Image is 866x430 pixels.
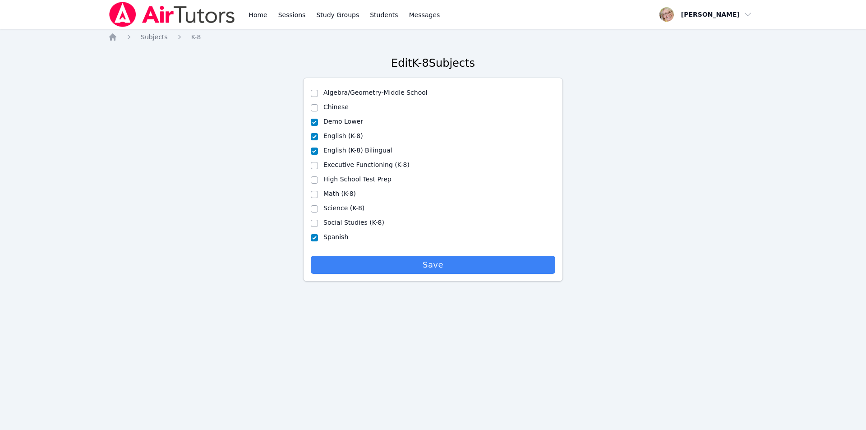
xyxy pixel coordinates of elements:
label: Demo Lower [323,118,363,125]
span: Subjects [141,33,168,41]
img: Air Tutors [108,2,236,27]
label: English (K-8) [323,132,363,139]
a: Subjects [141,32,168,42]
label: Algebra/Geometry-Middle School [323,89,428,96]
label: Science (K-8) [323,204,364,212]
button: Save [311,256,555,274]
h2: Edit K-8 Subjects [391,56,475,70]
span: Messages [409,10,440,19]
span: K-8 [191,33,201,41]
label: Math (K-8) [323,190,356,197]
nav: Breadcrumb [108,32,758,42]
label: English (K-8) Bilingual [323,147,392,154]
label: Executive Functioning (K-8) [323,161,410,168]
label: Spanish [323,233,348,240]
label: High School Test Prep [323,176,392,183]
label: Social Studies (K-8) [323,219,384,226]
label: Chinese [323,103,349,111]
a: K-8 [191,32,201,42]
span: Save [315,259,551,271]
